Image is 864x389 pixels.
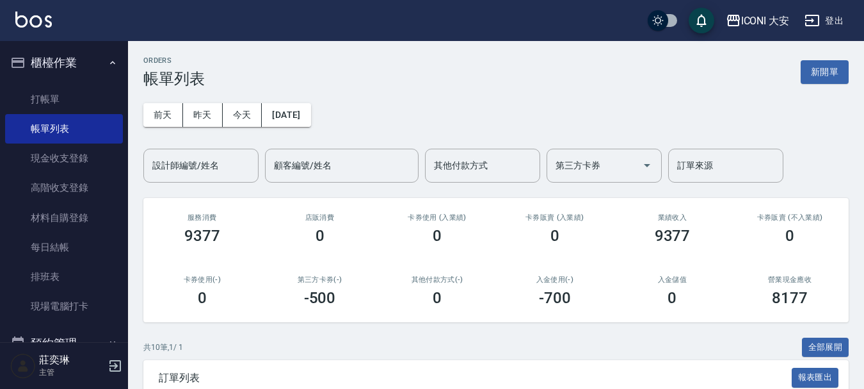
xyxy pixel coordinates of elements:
button: 昨天 [183,103,223,127]
span: 訂單列表 [159,372,792,385]
button: ICONI 大安 [721,8,795,34]
h3: 服務消費 [159,213,246,222]
h2: 第三方卡券(-) [276,276,364,284]
a: 報表匯出 [792,371,839,383]
h2: 卡券使用 (入業績) [394,213,481,222]
h2: ORDERS [143,56,205,65]
button: 全部展開 [802,338,849,358]
h3: 9377 [184,227,220,245]
h3: 0 [550,227,559,245]
button: [DATE] [262,103,310,127]
h2: 店販消費 [276,213,364,222]
img: Person [10,353,36,379]
h3: 8177 [772,289,808,307]
h2: 入金使用(-) [511,276,598,284]
h2: 其他付款方式(-) [394,276,481,284]
button: 報表匯出 [792,368,839,388]
button: 登出 [799,9,849,33]
a: 新開單 [801,65,849,78]
button: save [689,8,714,33]
h3: 0 [785,227,794,245]
button: Open [637,155,657,176]
h3: -700 [539,289,571,307]
h2: 卡券販賣 (入業績) [511,213,598,222]
h2: 業績收入 [629,213,716,222]
button: 新開單 [801,60,849,84]
h3: 0 [316,227,324,245]
a: 高階收支登錄 [5,173,123,203]
a: 現場電腦打卡 [5,292,123,321]
h3: 0 [198,289,207,307]
h3: 0 [433,289,442,307]
h2: 營業現金應收 [746,276,833,284]
button: 前天 [143,103,183,127]
a: 排班表 [5,262,123,292]
a: 現金收支登錄 [5,144,123,173]
h3: 0 [668,289,676,307]
h2: 入金儲值 [629,276,716,284]
button: 櫃檯作業 [5,46,123,79]
h3: 帳單列表 [143,70,205,88]
a: 材料自購登錄 [5,203,123,233]
h3: 0 [433,227,442,245]
a: 每日結帳 [5,233,123,262]
h5: 莊奕琳 [39,354,104,367]
a: 帳單列表 [5,114,123,144]
div: ICONI 大安 [741,13,790,29]
button: 今天 [223,103,262,127]
h2: 卡券販賣 (不入業績) [746,213,833,222]
button: 預約管理 [5,327,123,360]
p: 共 10 筆, 1 / 1 [143,342,183,353]
img: Logo [15,12,52,28]
h2: 卡券使用(-) [159,276,246,284]
h3: 9377 [655,227,691,245]
h3: -500 [304,289,336,307]
p: 主管 [39,367,104,378]
a: 打帳單 [5,85,123,114]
